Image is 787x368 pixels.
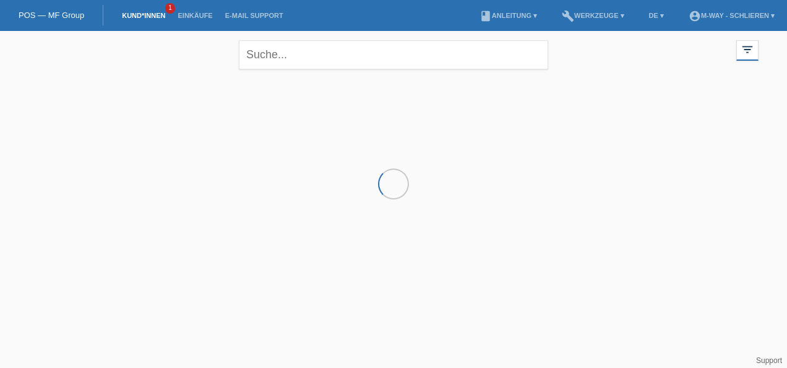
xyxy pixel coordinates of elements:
a: bookAnleitung ▾ [473,12,543,19]
input: Suche... [239,40,548,69]
i: filter_list [741,43,754,56]
a: Support [756,356,782,365]
a: buildWerkzeuge ▾ [556,12,630,19]
span: 1 [165,3,175,14]
a: DE ▾ [643,12,670,19]
a: Kund*innen [116,12,171,19]
a: E-Mail Support [219,12,290,19]
a: POS — MF Group [19,11,84,20]
i: book [480,10,492,22]
i: build [562,10,574,22]
a: Einkäufe [171,12,218,19]
i: account_circle [689,10,701,22]
a: account_circlem-way - Schlieren ▾ [682,12,781,19]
